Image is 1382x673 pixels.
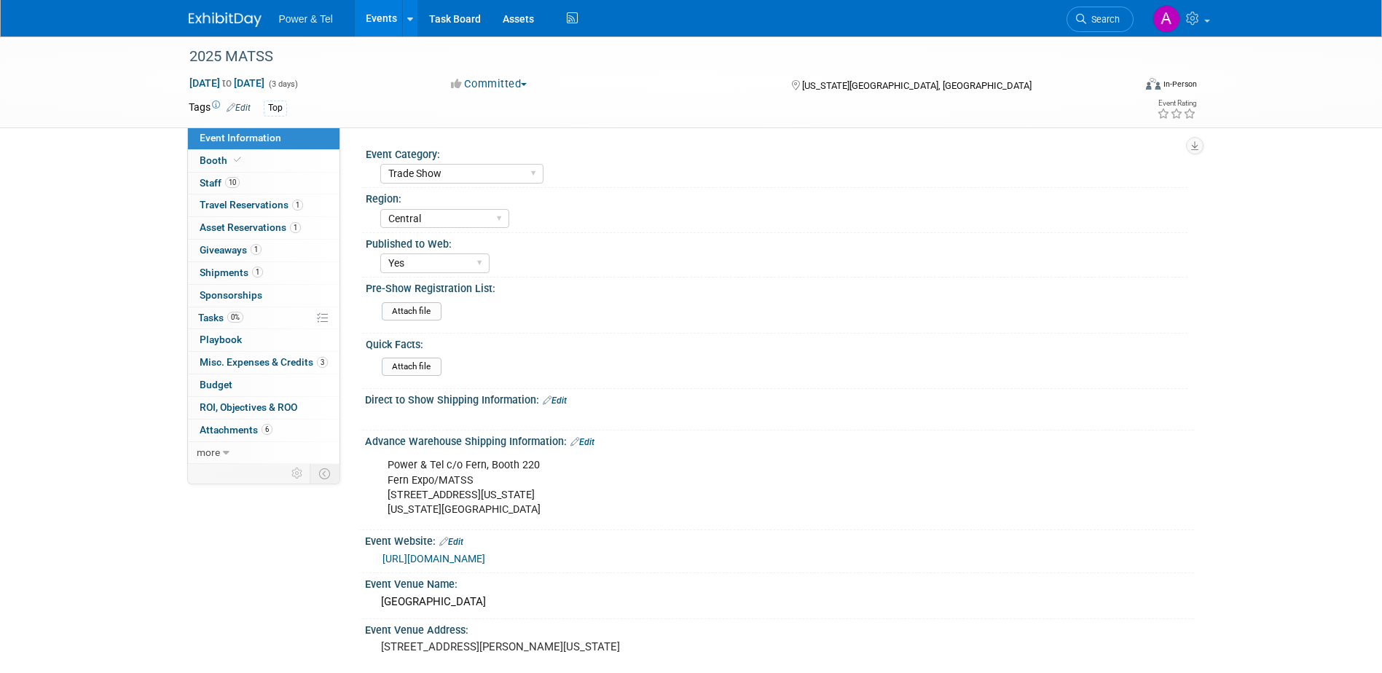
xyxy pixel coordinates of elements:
[189,76,265,90] span: [DATE] [DATE]
[381,640,694,653] pre: [STREET_ADDRESS][PERSON_NAME][US_STATE]
[188,194,339,216] a: Travel Reservations1
[377,451,1034,524] div: Power & Tel c/o Fern, Booth 220 Fern Expo/MATSS [STREET_ADDRESS][US_STATE] [US_STATE][GEOGRAPHIC_...
[188,442,339,464] a: more
[252,267,263,278] span: 1
[200,267,263,278] span: Shipments
[200,244,262,256] span: Giveaways
[1146,78,1161,90] img: Format-Inperson.png
[184,44,1112,70] div: 2025 MATSS
[188,374,339,396] a: Budget
[543,395,567,406] a: Edit
[365,530,1194,549] div: Event Website:
[317,357,328,368] span: 3
[439,537,463,547] a: Edit
[189,100,251,117] td: Tags
[365,573,1194,591] div: Event Venue Name:
[200,221,301,233] span: Asset Reservations
[198,312,243,323] span: Tasks
[262,424,272,435] span: 6
[188,240,339,261] a: Giveaways1
[234,156,241,164] i: Booth reservation complete
[365,389,1194,408] div: Direct to Show Shipping Information:
[366,188,1187,206] div: Region:
[188,217,339,239] a: Asset Reservations1
[376,591,1183,613] div: [GEOGRAPHIC_DATA]
[200,356,328,368] span: Misc. Expenses & Credits
[200,154,244,166] span: Booth
[200,334,242,345] span: Playbook
[366,278,1187,296] div: Pre-Show Registration List:
[188,262,339,284] a: Shipments1
[446,76,533,92] button: Committed
[227,103,251,113] a: Edit
[365,430,1194,449] div: Advance Warehouse Shipping Information:
[188,127,339,149] a: Event Information
[366,334,1187,352] div: Quick Facts:
[570,437,594,447] a: Edit
[200,177,240,189] span: Staff
[366,143,1187,162] div: Event Category:
[1048,76,1198,98] div: Event Format
[1153,5,1180,33] img: Alina Dorion
[366,233,1187,251] div: Published to Web:
[220,77,234,89] span: to
[1163,79,1197,90] div: In-Person
[285,464,310,483] td: Personalize Event Tab Strip
[292,200,303,210] span: 1
[227,312,243,323] span: 0%
[225,177,240,188] span: 10
[200,379,232,390] span: Budget
[251,244,262,255] span: 1
[200,199,303,210] span: Travel Reservations
[200,289,262,301] span: Sponsorships
[188,307,339,329] a: Tasks0%
[290,222,301,233] span: 1
[1086,14,1120,25] span: Search
[197,446,220,458] span: more
[189,12,262,27] img: ExhibitDay
[279,13,333,25] span: Power & Tel
[188,150,339,172] a: Booth
[310,464,339,483] td: Toggle Event Tabs
[365,619,1194,637] div: Event Venue Address:
[382,553,485,564] a: [URL][DOMAIN_NAME]
[188,173,339,194] a: Staff10
[200,132,281,143] span: Event Information
[200,424,272,436] span: Attachments
[264,101,287,116] div: Top
[188,352,339,374] a: Misc. Expenses & Credits3
[1157,100,1196,107] div: Event Rating
[188,329,339,351] a: Playbook
[188,397,339,419] a: ROI, Objectives & ROO
[188,285,339,307] a: Sponsorships
[1067,7,1134,32] a: Search
[802,80,1032,91] span: [US_STATE][GEOGRAPHIC_DATA], [GEOGRAPHIC_DATA]
[200,401,297,413] span: ROI, Objectives & ROO
[267,79,298,89] span: (3 days)
[188,420,339,441] a: Attachments6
